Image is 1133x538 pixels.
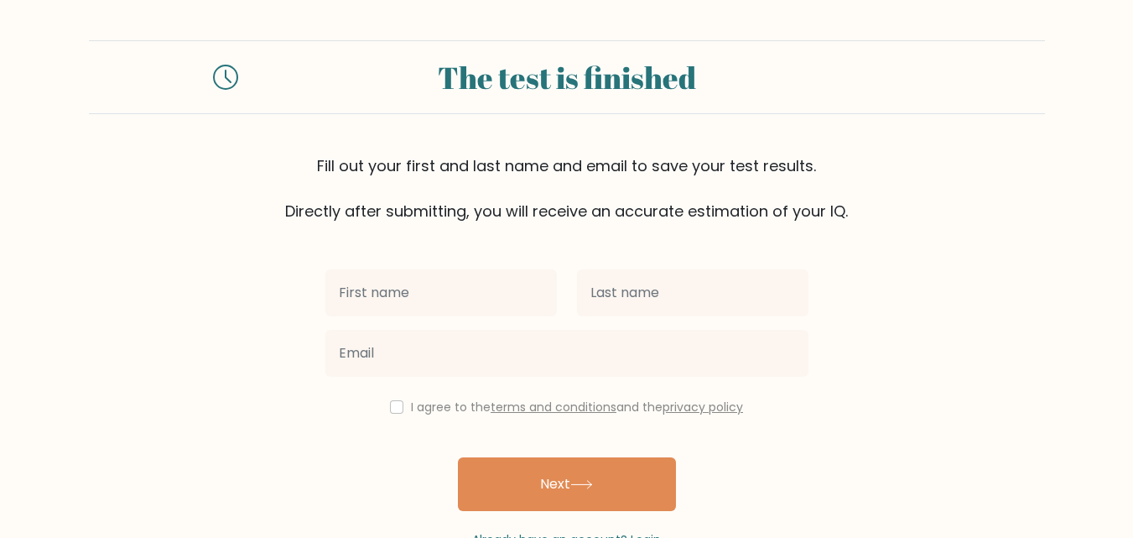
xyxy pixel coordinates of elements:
input: First name [325,269,557,316]
button: Next [458,457,676,511]
div: The test is finished [258,55,876,100]
a: privacy policy [663,399,743,415]
label: I agree to the and the [411,399,743,415]
div: Fill out your first and last name and email to save your test results. Directly after submitting,... [89,154,1045,222]
input: Last name [577,269,808,316]
input: Email [325,330,808,377]
a: terms and conditions [491,399,616,415]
